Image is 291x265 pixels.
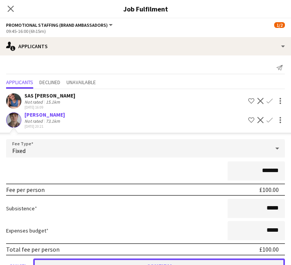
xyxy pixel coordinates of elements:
div: £100.00 [259,186,279,193]
span: Unavailable [66,80,96,85]
div: 73.1km [44,118,61,124]
span: Declined [39,80,60,85]
div: Not rated [24,99,44,105]
span: Promotional Staffing (Brand Ambassadors) [6,22,108,28]
div: Fee per person [6,186,45,193]
div: £100.00 [259,245,279,253]
div: [DATE] 16:09 [24,105,75,110]
button: Promotional Staffing (Brand Ambassadors) [6,22,114,28]
span: Fixed [12,147,26,154]
span: 1/2 [274,22,285,28]
span: Applicants [6,80,33,85]
div: 15.1km [44,99,61,105]
div: Total fee per person [6,245,60,253]
div: 09:45-16:00 (6h15m) [6,28,285,34]
div: SAS [PERSON_NAME] [24,92,75,99]
div: [DATE] 20:21 [24,124,65,129]
div: Not rated [24,118,44,124]
label: Expenses budget [6,227,48,234]
label: Subsistence [6,205,37,212]
div: [PERSON_NAME] [24,111,65,118]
